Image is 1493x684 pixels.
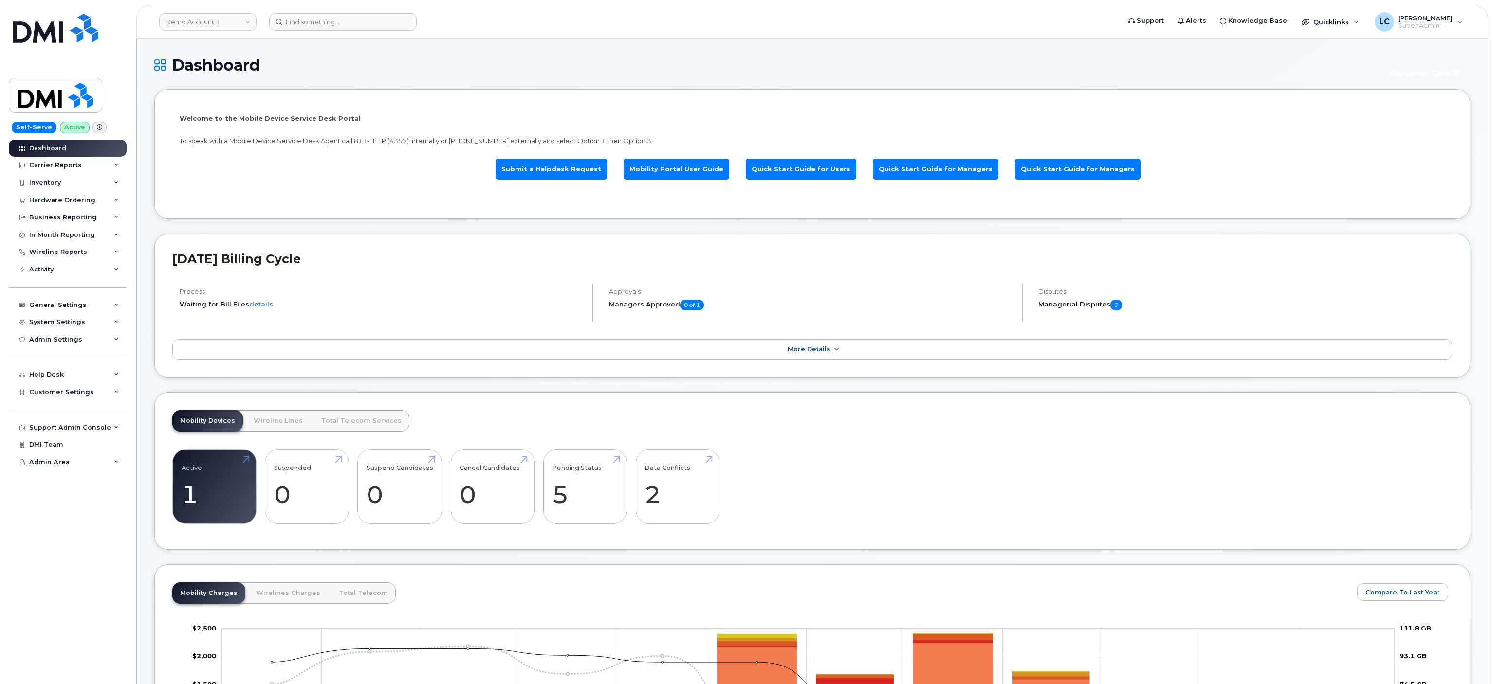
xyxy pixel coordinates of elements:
a: Quick Start Guide for Users [746,159,856,180]
h4: Disputes [1038,288,1452,295]
a: Wirelines Charges [248,582,328,604]
a: Submit a Helpdesk Request [496,159,607,180]
a: Total Telecom [331,582,396,604]
h2: [DATE] Billing Cycle [172,252,1452,266]
h4: Approvals [609,288,1014,295]
a: Cancel Candidates 0 [460,454,525,519]
a: Mobility Devices [172,410,243,432]
a: Mobility Portal User Guide [624,159,729,180]
span: 0 of 1 [680,300,704,310]
h1: Dashboard [154,56,1378,73]
h5: Managers Approved [609,300,1014,310]
a: Suspended 0 [274,454,340,519]
a: Suspend Candidates 0 [367,454,433,519]
h5: Managerial Disputes [1038,300,1452,310]
tspan: $2,000 [192,652,216,660]
a: Wireline Lines [246,410,311,432]
button: Compare To Last Year [1357,583,1448,601]
span: More Details [788,345,830,353]
a: details [249,300,273,308]
a: Active 1 [182,454,247,519]
a: Pending Status 5 [552,454,618,519]
h4: Process [180,288,584,295]
p: Welcome to the Mobile Device Service Desk Portal [180,114,1445,123]
span: Compare To Last Year [1365,588,1440,597]
tspan: 93.1 GB [1400,652,1427,660]
span: 0 [1110,300,1122,310]
p: To speak with a Mobile Device Service Desk Agent call 811-HELP (4357) internally or [PHONE_NUMBER... [180,136,1445,145]
li: Waiting for Bill Files [180,300,584,309]
a: Total Telecom Services [313,410,409,432]
g: $0 [192,624,216,632]
tspan: 111.8 GB [1400,624,1431,632]
a: Mobility Charges [172,582,245,604]
g: $0 [192,652,216,660]
button: Customer Card [1382,64,1470,81]
a: Quick Start Guide for Managers [873,159,998,180]
tspan: $2,500 [192,624,216,632]
a: Data Conflicts 2 [645,454,710,519]
a: Quick Start Guide for Managers [1015,159,1141,180]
